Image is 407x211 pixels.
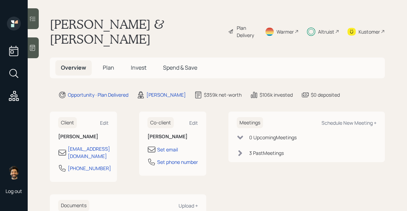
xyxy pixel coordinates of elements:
[157,158,198,166] div: Set phone number
[311,91,340,98] div: $0 deposited
[204,91,242,98] div: $359k net-worth
[147,117,174,129] h6: Co-client
[68,145,110,160] div: [EMAIL_ADDRESS][DOMAIN_NAME]
[146,91,186,98] div: [PERSON_NAME]
[7,166,21,179] img: eric-schwartz-headshot.png
[277,28,294,35] div: Warmer
[6,188,22,194] div: Log out
[179,202,198,209] div: Upload +
[189,120,198,126] div: Edit
[249,134,297,141] div: 0 Upcoming Meeting s
[103,64,114,71] span: Plan
[359,28,380,35] div: Kustomer
[147,134,198,140] h6: [PERSON_NAME]
[131,64,146,71] span: Invest
[157,146,178,153] div: Set email
[237,24,256,39] div: Plan Delivery
[68,165,111,172] div: [PHONE_NUMBER]
[237,117,263,129] h6: Meetings
[260,91,293,98] div: $106k invested
[50,17,223,46] h1: [PERSON_NAME] & [PERSON_NAME]
[249,149,284,157] div: 3 Past Meeting s
[318,28,334,35] div: Altruist
[58,134,109,140] h6: [PERSON_NAME]
[58,117,77,129] h6: Client
[163,64,197,71] span: Spend & Save
[100,120,109,126] div: Edit
[68,91,128,98] div: Opportunity · Plan Delivered
[61,64,86,71] span: Overview
[322,120,377,126] div: Schedule New Meeting +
